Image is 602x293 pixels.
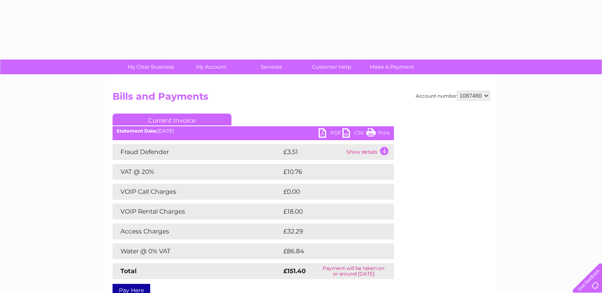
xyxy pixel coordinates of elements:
[113,184,281,200] td: VOIP Call Charges
[281,184,376,200] td: £0.00
[366,128,390,140] a: Print
[113,91,490,106] h2: Bills and Payments
[319,128,342,140] a: PDF
[113,164,281,180] td: VAT @ 20%
[113,243,281,259] td: Water @ 0% VAT
[359,60,424,74] a: Make A Payment
[281,243,378,259] td: £86.84
[281,204,378,220] td: £18.00
[117,128,157,134] b: Statement Date:
[113,224,281,239] td: Access Charges
[113,114,231,125] a: Current Invoice
[120,267,137,275] strong: Total
[342,128,366,140] a: CSV
[118,60,183,74] a: My Clear Business
[178,60,244,74] a: My Account
[113,144,281,160] td: Fraud Defender
[281,224,378,239] td: £32.29
[283,267,306,275] strong: £151.40
[113,128,394,134] div: [DATE]
[299,60,364,74] a: Customer Help
[416,91,490,100] div: Account number
[113,204,281,220] td: VOIP Rental Charges
[313,263,394,279] td: Payment will be taken on or around [DATE]
[281,144,344,160] td: £3.51
[239,60,304,74] a: Services
[281,164,377,180] td: £10.76
[344,144,394,160] td: Show details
